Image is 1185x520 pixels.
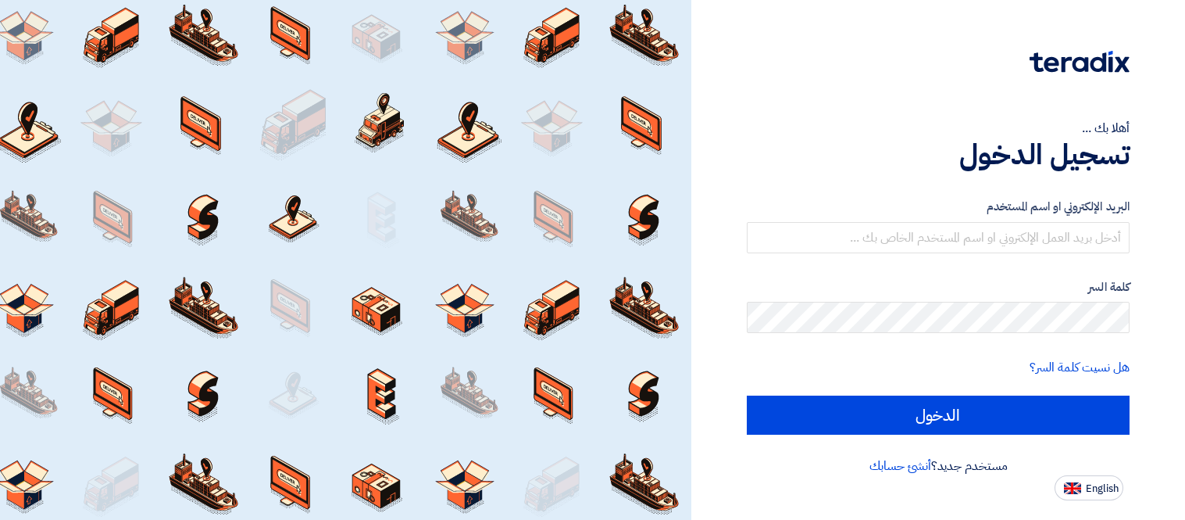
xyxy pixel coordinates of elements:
a: أنشئ حسابك [869,457,931,475]
div: أهلا بك ... [747,119,1130,138]
a: هل نسيت كلمة السر؟ [1030,358,1130,377]
h1: تسجيل الدخول [747,138,1130,172]
div: مستخدم جديد؟ [747,457,1130,475]
button: English [1055,475,1123,500]
label: كلمة السر [747,278,1130,296]
img: en-US.png [1064,482,1081,494]
input: أدخل بريد العمل الإلكتروني او اسم المستخدم الخاص بك ... [747,222,1130,253]
span: English [1086,483,1119,494]
input: الدخول [747,396,1130,435]
label: البريد الإلكتروني او اسم المستخدم [747,198,1130,216]
img: Teradix logo [1030,51,1130,73]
